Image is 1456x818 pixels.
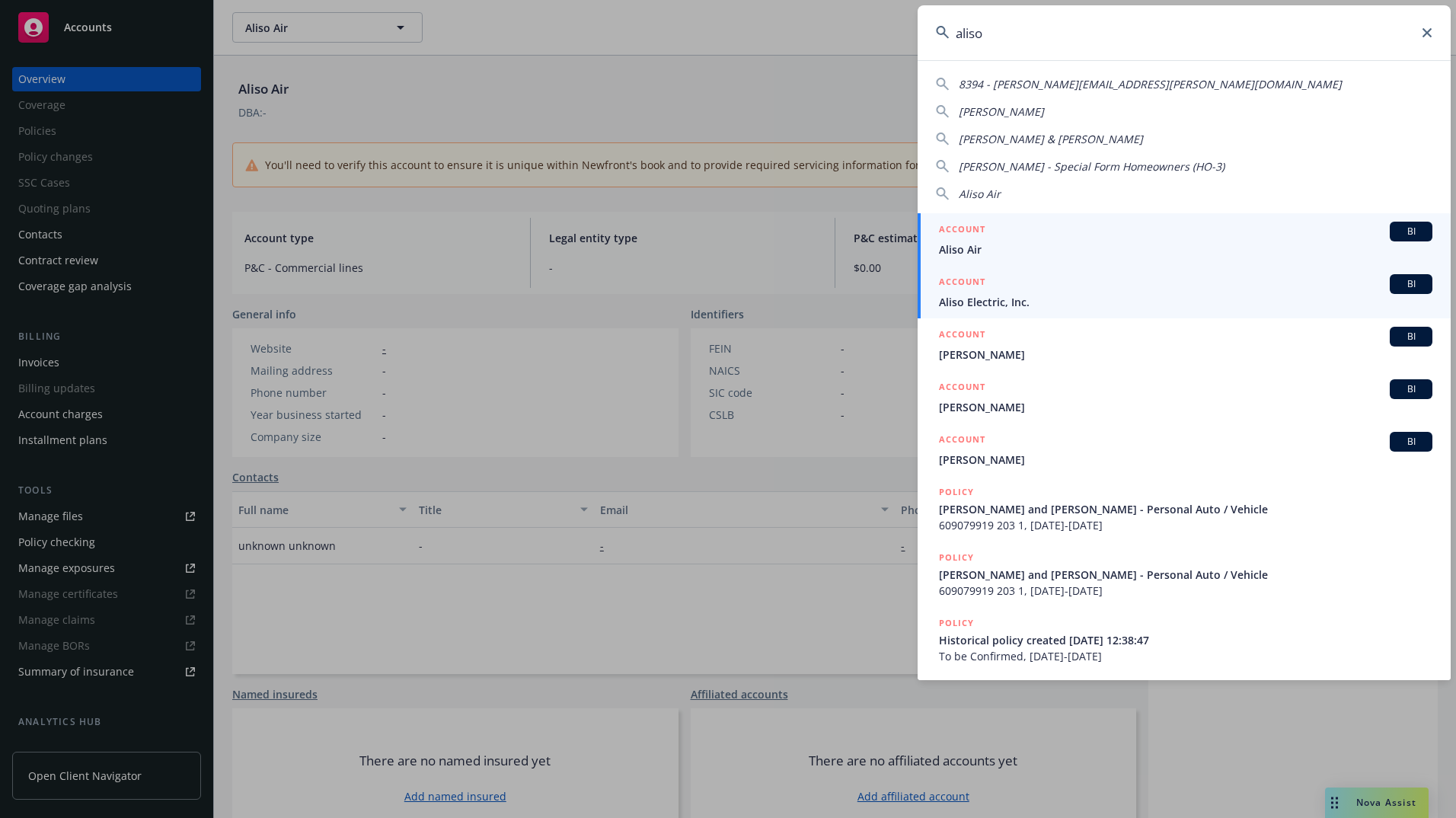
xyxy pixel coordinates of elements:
a: ACCOUNTBI[PERSON_NAME] [918,423,1451,476]
a: POLICYHistorical policy created [DATE] 12:38:47To be Confirmed, [DATE]-[DATE] [918,607,1451,673]
a: POLICY[PERSON_NAME] and [PERSON_NAME] - Personal Auto / Vehicle609079919 203 1, [DATE]-[DATE] [918,476,1451,542]
h5: ACCOUNT [939,327,985,345]
a: ACCOUNTBIAliso Electric, Inc. [918,266,1451,318]
span: [PERSON_NAME] - Special Form Homeowners (HO-3) [959,159,1225,174]
a: ACCOUNTBI[PERSON_NAME] [918,371,1451,423]
span: [PERSON_NAME] [939,452,1432,468]
span: [PERSON_NAME] & [PERSON_NAME] [959,132,1143,146]
h5: ACCOUNT [939,222,985,240]
h5: ACCOUNT [939,379,985,398]
span: Aliso Air [959,187,1001,201]
span: Aliso Electric, Inc. [939,294,1432,310]
span: 609079919 203 1, [DATE]-[DATE] [939,583,1432,599]
span: BI [1396,277,1426,291]
h5: POLICY [939,484,974,500]
h5: ACCOUNT [939,274,985,292]
span: BI [1396,225,1426,238]
input: Search... [918,5,1451,60]
h5: ACCOUNT [939,432,985,450]
span: BI [1396,382,1426,396]
span: [PERSON_NAME] and [PERSON_NAME] - Personal Auto / Vehicle [939,501,1432,517]
span: To be Confirmed, [DATE]-[DATE] [939,648,1432,664]
span: Historical policy created [DATE] 12:38:47 [939,632,1432,648]
h5: POLICY [939,550,974,565]
span: Aliso Air [939,241,1432,257]
span: 609079919 203 1, [DATE]-[DATE] [939,517,1432,533]
span: BI [1396,330,1426,343]
span: [PERSON_NAME] [959,104,1044,119]
span: BI [1396,435,1426,449]
h5: POLICY [939,615,974,631]
span: [PERSON_NAME] and [PERSON_NAME] - Personal Auto / Vehicle [939,567,1432,583]
a: POLICY[PERSON_NAME] and [PERSON_NAME] - Personal Auto / Vehicle609079919 203 1, [DATE]-[DATE] [918,542,1451,607]
a: ACCOUNTBI[PERSON_NAME] [918,318,1451,371]
span: 8394 - [PERSON_NAME][EMAIL_ADDRESS][PERSON_NAME][DOMAIN_NAME] [959,77,1342,91]
a: ACCOUNTBIAliso Air [918,213,1451,266]
span: [PERSON_NAME] [939,399,1432,415]
span: [PERSON_NAME] [939,347,1432,363]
